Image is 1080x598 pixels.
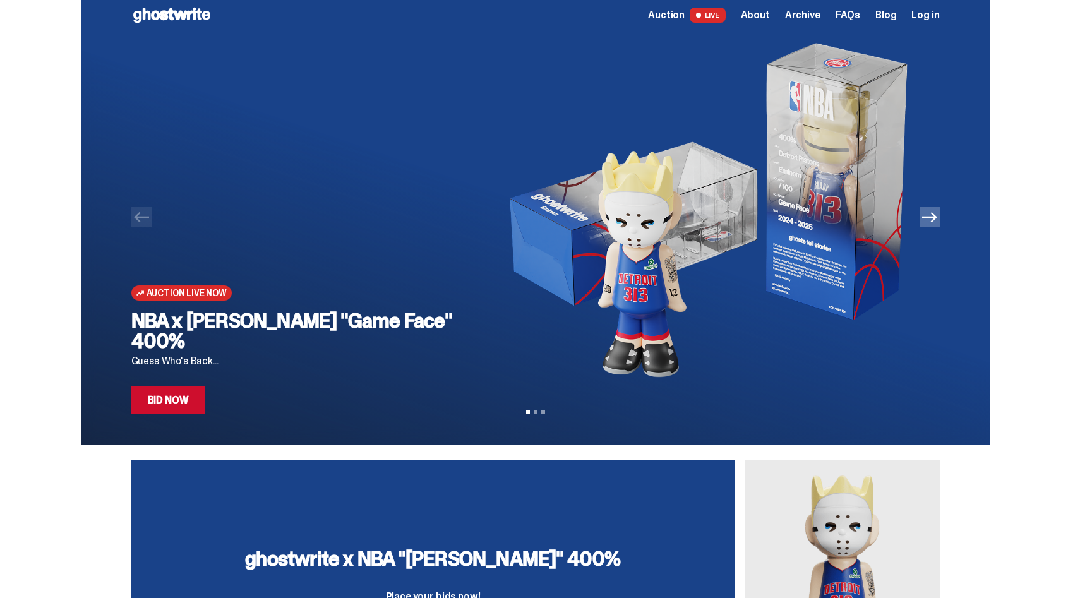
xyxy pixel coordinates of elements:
h3: ghostwrite x NBA "[PERSON_NAME]" 400% [245,549,620,569]
p: Guess Who's Back... [131,356,468,366]
a: FAQs [836,10,860,20]
span: Auction [648,10,685,20]
a: Auction LIVE [648,8,725,23]
h2: NBA x [PERSON_NAME] "Game Face" 400% [131,311,468,351]
span: LIVE [690,8,726,23]
a: Archive [785,10,820,20]
a: Blog [875,10,896,20]
button: View slide 2 [534,410,537,414]
button: Previous [131,207,152,227]
a: Log in [911,10,939,20]
a: Bid Now [131,386,205,414]
img: NBA x Eminem "Game Face" 400% [488,40,920,381]
button: Next [920,207,940,227]
button: View slide 3 [541,410,545,414]
span: Auction Live Now [147,288,227,298]
a: About [741,10,770,20]
button: View slide 1 [526,410,530,414]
